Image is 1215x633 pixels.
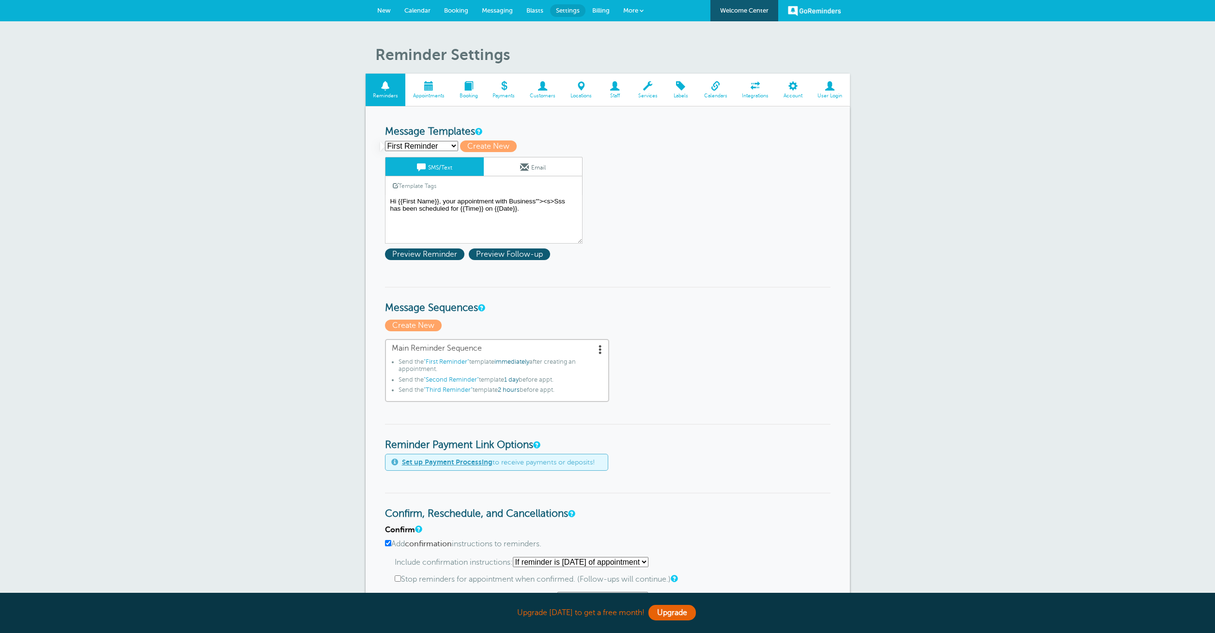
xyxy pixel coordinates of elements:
span: Labels [670,93,692,99]
span: "Third Reminder" [424,386,473,393]
label: Stop reminders for appointment when confirmed. (Follow-ups will continue.) [395,575,831,584]
a: SMS/Text [385,157,484,176]
span: Booking [444,7,468,14]
a: Create New [385,321,444,330]
span: Blasts [526,7,543,14]
span: Services [635,93,660,99]
a: Preview Reminder [385,250,469,259]
li: Send the template after creating an appointment. [399,358,602,376]
span: immediately [494,358,529,365]
label: Add instructions to reminders. [385,540,831,549]
div: Upgrade [DATE] to get a free month! [366,602,850,623]
a: Appointments [405,74,452,106]
iframe: Resource center [1176,594,1205,623]
a: Payments [485,74,523,106]
span: to receive payments or deposits! [402,458,595,466]
span: Payments [490,93,518,99]
textarea: Hi {{First Name}}, your appointment with Business'"><s>Sss has been scheduled for {{Time}} on {{D... [385,195,583,244]
span: Booking [457,93,480,99]
span: 2 hours [498,386,520,393]
input: Addconfirmationinstructions to reminders. [385,540,391,546]
span: Create New [460,140,517,152]
span: Reminders [370,93,401,99]
span: Locations [568,93,595,99]
span: User Login [815,93,845,99]
span: Billing [592,7,610,14]
a: Create New [460,142,521,151]
a: Labels [665,74,696,106]
h1: Reminder Settings [375,46,850,64]
a: If you use two or more reminders, and a customer confirms an appointment after the first reminder... [671,575,677,582]
b: confirmation [405,540,452,548]
span: Main Reminder Sequence [392,344,602,353]
li: Send the template before appt. [399,376,602,387]
a: Calendars [696,74,735,106]
span: Staff [604,93,626,99]
a: Services [631,74,665,106]
a: A note will be added to SMS reminders that replying "C" will confirm the appointment. For email r... [415,526,421,532]
a: Booking [452,74,485,106]
a: Template Tags [385,176,444,195]
a: Upgrade [648,605,696,620]
span: Appointments [410,93,447,99]
a: These settings apply to all templates. Automatically add a payment link to your reminders if an a... [533,442,539,448]
span: Integrations [739,93,771,99]
span: Preview Reminder [385,248,464,260]
h4: Confirm [385,525,831,535]
a: Email [484,157,582,176]
a: Account [776,74,810,106]
p: Include confirmation instructions: [395,557,831,567]
h3: Message Sequences [385,287,831,314]
a: These settings apply to all templates. (They are not per-template settings). You can change the l... [568,510,574,517]
span: Account [781,93,805,99]
span: "First Reminder" [424,358,469,365]
span: "Second Reminder" [424,376,479,383]
li: Send the template before appt. [399,386,602,397]
span: Customers [527,93,558,99]
a: User Login [810,74,850,106]
h3: Reminder Payment Link Options [385,424,831,451]
input: Stop reminders for appointment when confirmed. (Follow-ups will continue.) [395,575,401,582]
h3: Confirm, Reschedule, and Cancellations [385,493,831,520]
a: Locations [563,74,600,106]
span: Settings [556,7,580,14]
a: This is the wording for your reminder and follow-up messages. You can create multiple templates i... [475,128,481,135]
span: 1 day [504,376,519,383]
a: Settings [550,4,585,17]
a: Main Reminder Sequence Send the"First Reminder"templateimmediatelyafter creating an appointment.S... [385,339,609,402]
span: Calendars [701,93,730,99]
a: Staff [599,74,631,106]
a: Message Sequences allow you to setup multiple reminder schedules that can use different Message T... [478,305,484,311]
span: Calendar [404,7,431,14]
span: Create New [385,320,442,331]
a: Preview Follow-up [469,250,553,259]
h3: Message Templates [385,126,831,138]
a: Integrations [735,74,776,106]
a: Customers [523,74,563,106]
a: Set up Payment Processing [402,458,492,466]
span: More [623,7,638,14]
iframe: tooltip [259,92,380,201]
span: Preview Follow-up [469,248,550,260]
span: New [377,7,391,14]
p: Send notifications when a customer confirms? [395,592,831,602]
span: Messaging [482,7,513,14]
